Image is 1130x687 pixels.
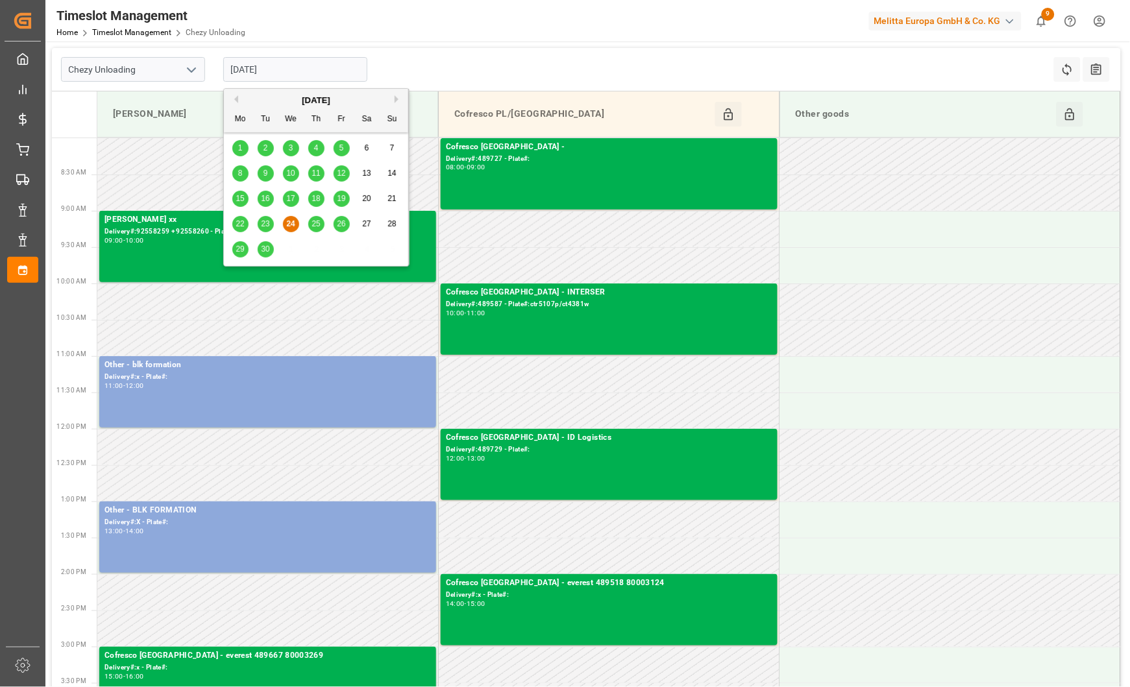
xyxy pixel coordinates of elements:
span: 23 [261,219,269,228]
div: Sa [359,112,375,128]
div: Choose Wednesday, September 24th, 2025 [283,216,299,232]
span: 24 [286,219,295,228]
div: Choose Thursday, September 11th, 2025 [308,165,325,182]
div: We [283,112,299,128]
div: Choose Friday, September 5th, 2025 [334,140,350,156]
span: 2 [264,143,268,152]
div: Other - blk formation [104,359,431,372]
span: 8 [238,169,243,178]
div: 14:00 [446,601,465,607]
div: 12:00 [125,383,144,389]
div: Other - BLK FORMATION [104,504,431,517]
div: - [123,237,125,243]
div: [PERSON_NAME] [108,102,375,127]
span: 18 [312,194,320,203]
span: 22 [236,219,244,228]
span: 8:30 AM [61,169,86,176]
div: Choose Monday, September 1st, 2025 [232,140,249,156]
span: 4 [314,143,319,152]
div: - [123,383,125,389]
span: 9:00 AM [61,205,86,212]
div: Choose Saturday, September 6th, 2025 [359,140,375,156]
span: 9 [1042,8,1055,21]
div: Choose Sunday, September 14th, 2025 [384,165,400,182]
div: Delivery#:x - Plate#: [446,590,772,601]
div: 10:00 [446,310,465,316]
span: 16 [261,194,269,203]
span: 3:00 PM [61,641,86,648]
div: Choose Thursday, September 18th, 2025 [308,191,325,207]
div: Delivery#:489587 - Plate#:ctr5107p/ct4381w [446,299,772,310]
span: 12:00 PM [56,423,86,430]
span: 29 [236,245,244,254]
div: 09:00 [104,237,123,243]
span: 27 [362,219,371,228]
div: 12:00 [446,455,465,461]
span: 15 [236,194,244,203]
div: Choose Friday, September 19th, 2025 [334,191,350,207]
span: 11:30 AM [56,387,86,394]
div: Cofresco [GEOGRAPHIC_DATA] - everest 489518 80003124 [446,577,772,590]
span: 26 [337,219,345,228]
div: Choose Thursday, September 25th, 2025 [308,216,325,232]
div: Choose Tuesday, September 30th, 2025 [258,241,274,258]
div: Delivery#:X - Plate#: [104,517,431,528]
div: 15:00 [104,673,123,679]
div: Choose Monday, September 15th, 2025 [232,191,249,207]
button: Previous Month [230,95,238,103]
span: 6 [365,143,369,152]
div: Choose Sunday, September 7th, 2025 [384,140,400,156]
span: 3 [289,143,293,152]
div: 15:00 [467,601,485,607]
span: 28 [387,219,396,228]
div: month 2025-09 [228,136,405,262]
div: Tu [258,112,274,128]
div: Fr [334,112,350,128]
span: 13 [362,169,371,178]
div: 13:00 [104,528,123,534]
div: Delivery#:489727 - Plate#: [446,154,772,165]
button: Melitta Europa GmbH & Co. KG [869,8,1027,33]
span: 12:30 PM [56,459,86,466]
div: Choose Saturday, September 13th, 2025 [359,165,375,182]
a: Timeslot Management [92,28,171,37]
div: 11:00 [104,383,123,389]
span: 12 [337,169,345,178]
div: - [123,528,125,534]
div: Cofresco PL/[GEOGRAPHIC_DATA] [449,102,715,127]
span: 25 [312,219,320,228]
div: Cofresco [GEOGRAPHIC_DATA] - [446,141,772,154]
div: Delivery#:x - Plate#: [104,372,431,383]
div: 13:00 [467,455,485,461]
span: 11:00 AM [56,350,86,357]
span: 2:00 PM [61,568,86,575]
div: Choose Thursday, September 4th, 2025 [308,140,325,156]
div: Other goods [791,102,1057,127]
span: 14 [387,169,396,178]
span: 2:30 PM [61,605,86,612]
div: Choose Tuesday, September 23rd, 2025 [258,216,274,232]
div: Cofresco [GEOGRAPHIC_DATA] - ID Logistics [446,431,772,444]
span: 3:30 PM [61,677,86,684]
div: - [465,164,467,170]
div: Choose Sunday, September 28th, 2025 [384,216,400,232]
span: 10:00 AM [56,278,86,285]
div: Timeslot Management [56,6,245,25]
div: Choose Sunday, September 21st, 2025 [384,191,400,207]
div: Choose Monday, September 22nd, 2025 [232,216,249,232]
div: - [465,310,467,316]
div: Su [384,112,400,128]
div: [DATE] [224,94,408,107]
span: 1:30 PM [61,532,86,539]
span: 21 [387,194,396,203]
div: Choose Wednesday, September 3rd, 2025 [283,140,299,156]
div: [PERSON_NAME] xx [104,213,431,226]
div: Delivery#:92558259 + 92558260 - Plate#: [104,226,431,237]
span: 30 [261,245,269,254]
div: Choose Tuesday, September 2nd, 2025 [258,140,274,156]
div: Cofresco [GEOGRAPHIC_DATA] - everest 489667 80003269 [104,649,431,662]
div: 09:00 [467,164,485,170]
div: Choose Monday, September 8th, 2025 [232,165,249,182]
div: 11:00 [467,310,485,316]
button: Next Month [395,95,402,103]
